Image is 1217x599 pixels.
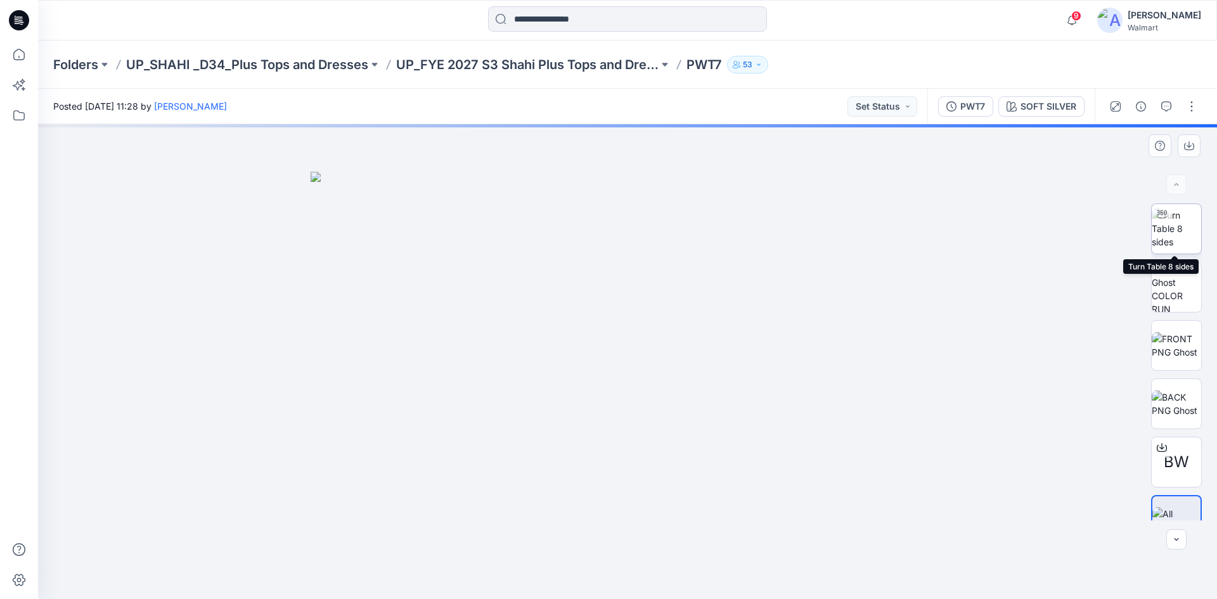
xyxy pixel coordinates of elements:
[1152,209,1201,248] img: Turn Table 8 sides
[396,56,659,74] a: UP_FYE 2027 S3 Shahi Plus Tops and Dress
[686,56,722,74] p: PWT7
[1021,100,1076,113] div: SOFT SILVER
[1152,390,1201,417] img: BACK PNG Ghost
[998,96,1085,117] button: SOFT SILVER
[1152,332,1201,359] img: FRONT PNG Ghost
[960,100,985,113] div: PWT7
[1131,96,1151,117] button: Details
[743,58,752,72] p: 53
[53,100,227,113] span: Posted [DATE] 11:28 by
[1152,262,1201,312] img: 3/4 PNG Ghost COLOR RUN
[1128,23,1201,32] div: Walmart
[1128,8,1201,23] div: [PERSON_NAME]
[154,101,227,112] a: [PERSON_NAME]
[1071,11,1081,21] span: 9
[126,56,368,74] a: UP_SHAHI _D34_Plus Tops and Dresses
[727,56,768,74] button: 53
[1097,8,1123,33] img: avatar
[1152,507,1201,534] img: All colorways
[53,56,98,74] a: Folders
[938,96,993,117] button: PWT7
[1164,451,1189,473] span: BW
